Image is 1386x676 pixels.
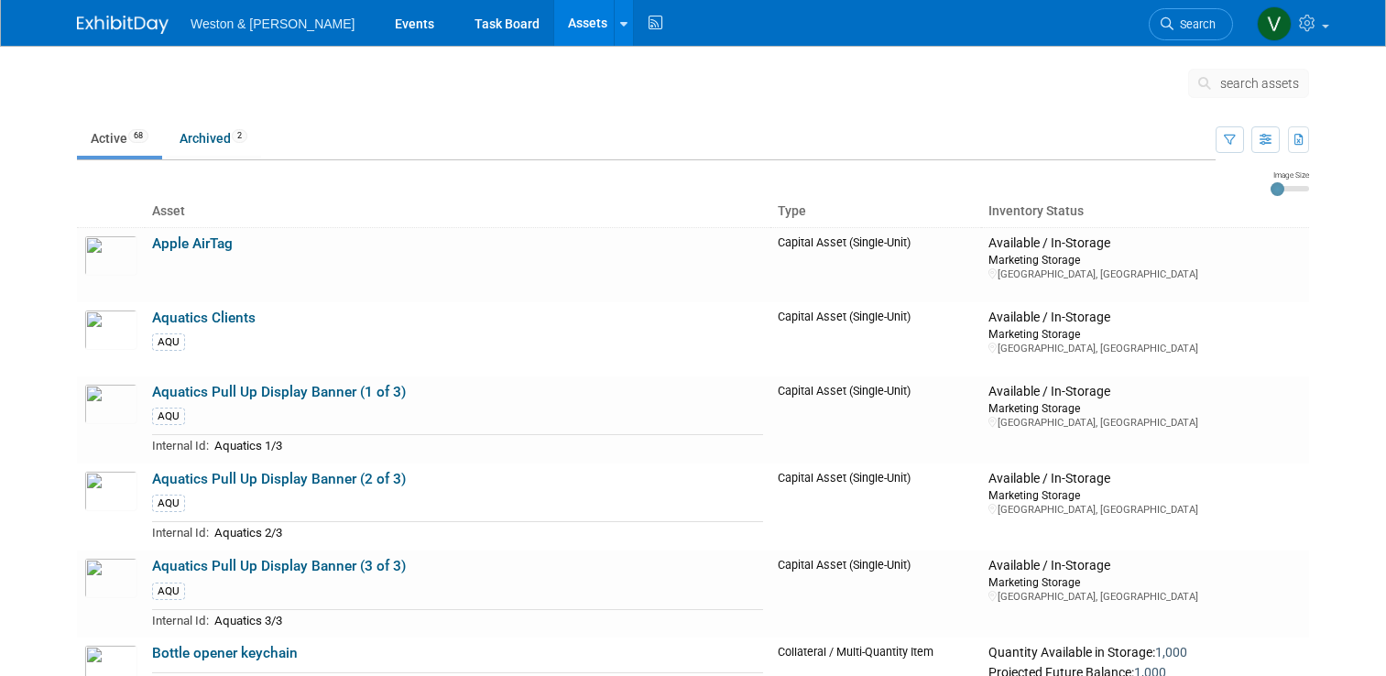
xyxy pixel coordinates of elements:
[988,267,1302,281] div: [GEOGRAPHIC_DATA], [GEOGRAPHIC_DATA]
[1271,169,1309,180] div: Image Size
[152,645,298,661] a: Bottle opener keychain
[988,400,1302,416] div: Marketing Storage
[152,384,406,400] a: Aquatics Pull Up Display Banner (1 of 3)
[770,227,981,302] td: Capital Asset (Single-Unit)
[232,129,247,143] span: 2
[988,471,1302,487] div: Available / In-Storage
[209,522,763,543] td: Aquatics 2/3
[128,129,148,143] span: 68
[1173,17,1216,31] span: Search
[166,121,261,156] a: Archived2
[145,196,770,227] th: Asset
[1257,6,1292,41] img: Vivian White Sharkey
[77,16,169,34] img: ExhibitDay
[988,384,1302,400] div: Available / In-Storage
[1220,76,1299,91] span: search assets
[988,342,1302,355] div: [GEOGRAPHIC_DATA], [GEOGRAPHIC_DATA]
[770,551,981,638] td: Capital Asset (Single-Unit)
[1149,8,1233,40] a: Search
[988,574,1302,590] div: Marketing Storage
[152,435,209,456] td: Internal Id:
[988,558,1302,574] div: Available / In-Storage
[770,376,981,463] td: Capital Asset (Single-Unit)
[988,590,1302,604] div: [GEOGRAPHIC_DATA], [GEOGRAPHIC_DATA]
[209,609,763,630] td: Aquatics 3/3
[1155,645,1187,660] span: 1,000
[191,16,355,31] span: Weston & [PERSON_NAME]
[152,408,185,425] div: AQU
[988,645,1302,661] div: Quantity Available in Storage:
[152,471,406,487] a: Aquatics Pull Up Display Banner (2 of 3)
[988,487,1302,503] div: Marketing Storage
[152,235,233,252] a: Apple AirTag
[152,333,185,351] div: AQU
[209,435,763,456] td: Aquatics 1/3
[152,522,209,543] td: Internal Id:
[988,503,1302,517] div: [GEOGRAPHIC_DATA], [GEOGRAPHIC_DATA]
[770,302,981,376] td: Capital Asset (Single-Unit)
[152,609,209,630] td: Internal Id:
[1188,69,1309,98] button: search assets
[152,310,256,326] a: Aquatics Clients
[152,558,406,574] a: Aquatics Pull Up Display Banner (3 of 3)
[988,416,1302,430] div: [GEOGRAPHIC_DATA], [GEOGRAPHIC_DATA]
[770,463,981,551] td: Capital Asset (Single-Unit)
[988,310,1302,326] div: Available / In-Storage
[988,252,1302,267] div: Marketing Storage
[77,121,162,156] a: Active68
[152,495,185,512] div: AQU
[152,583,185,600] div: AQU
[770,196,981,227] th: Type
[988,326,1302,342] div: Marketing Storage
[988,235,1302,252] div: Available / In-Storage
